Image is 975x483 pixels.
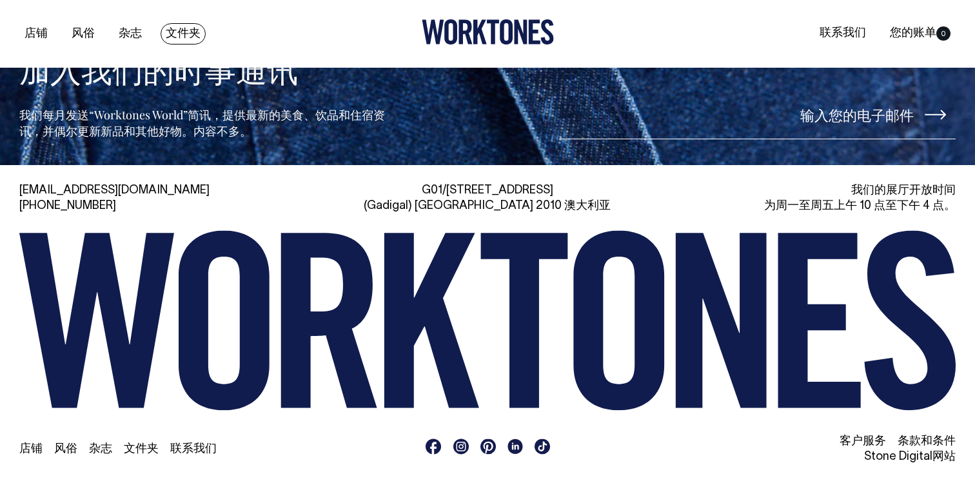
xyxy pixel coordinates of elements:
a: Stone Digital [864,451,932,462]
font: 杂志 [119,28,142,39]
font: 我们的展厅开放时间 [851,185,956,196]
font: G01/[STREET_ADDRESS] [422,185,553,196]
font: 为周一至周五上午 10 点至下午 4 点。 [764,201,956,212]
font: 您的账单 [890,28,936,39]
a: 店铺 [19,444,43,455]
font: 网站 [932,451,956,462]
a: 店铺 [19,23,53,44]
a: 风俗 [66,23,100,44]
font: 文件夹 [166,28,201,39]
font: 我们每月发送“Worktones World”简讯，提供最新的美食、饮品和住宿资讯，并偶尔更新新品和其他好物。内容不多。 [19,107,385,139]
a: 客户服务 [840,436,886,447]
a: 联系我们 [814,23,871,44]
a: 文件夹 [161,23,206,44]
input: 输入您的电子邮件 [559,91,956,139]
a: 杂志 [113,23,147,44]
font: (Gadigal) [GEOGRAPHIC_DATA] 2010 澳大利亚 [364,201,611,212]
a: 您的账单0 [885,23,956,44]
a: [EMAIL_ADDRESS][DOMAIN_NAME] [19,185,210,196]
a: 杂志 [89,444,112,455]
a: 联系我们 [170,444,217,455]
font: 加入我们的时事通讯 [19,60,298,88]
font: 0 [941,31,945,37]
a: [PHONE_NUMBER] [19,201,116,212]
font: 联系我们 [820,28,866,39]
font: 风俗 [72,28,95,39]
a: 风俗 [54,444,77,455]
a: 条款和条件 [898,436,956,447]
font: 店铺 [25,28,48,39]
a: 文件夹 [124,444,159,455]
